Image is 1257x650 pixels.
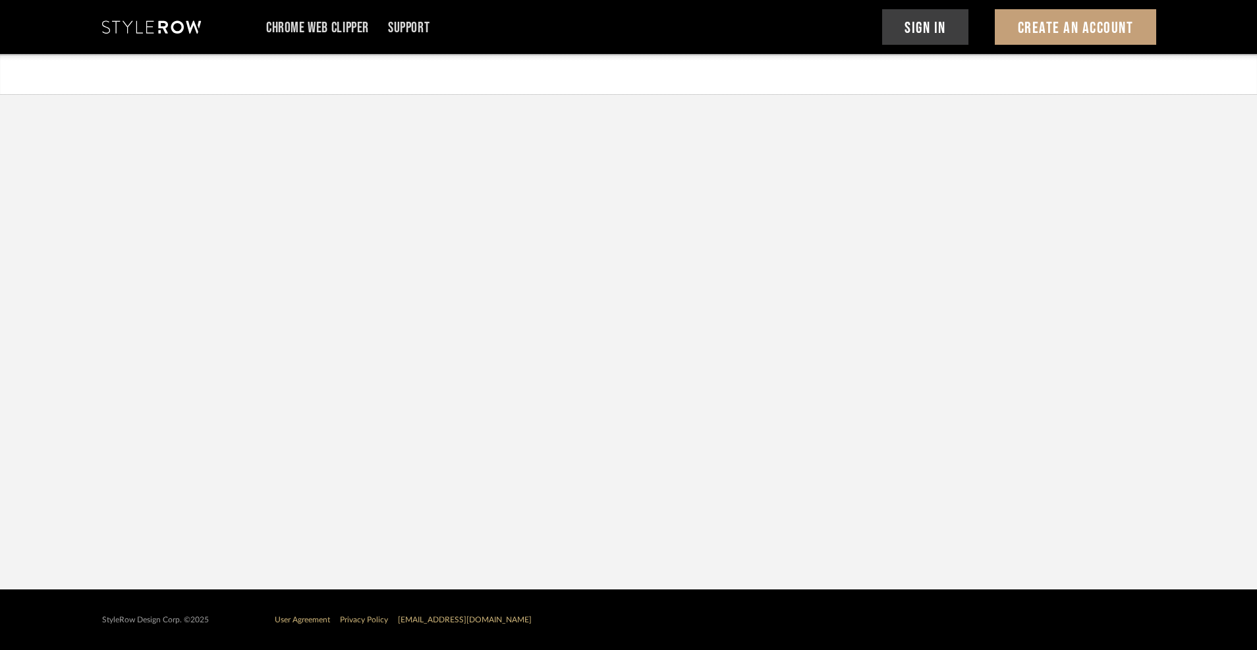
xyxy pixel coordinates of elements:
a: Privacy Policy [340,616,388,624]
a: Support [388,22,430,34]
button: Sign In [882,9,969,45]
a: User Agreement [275,616,330,624]
div: StyleRow Design Corp. ©2025 [102,615,209,625]
button: Create An Account [995,9,1156,45]
a: Chrome Web Clipper [266,22,369,34]
a: [EMAIL_ADDRESS][DOMAIN_NAME] [398,616,532,624]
